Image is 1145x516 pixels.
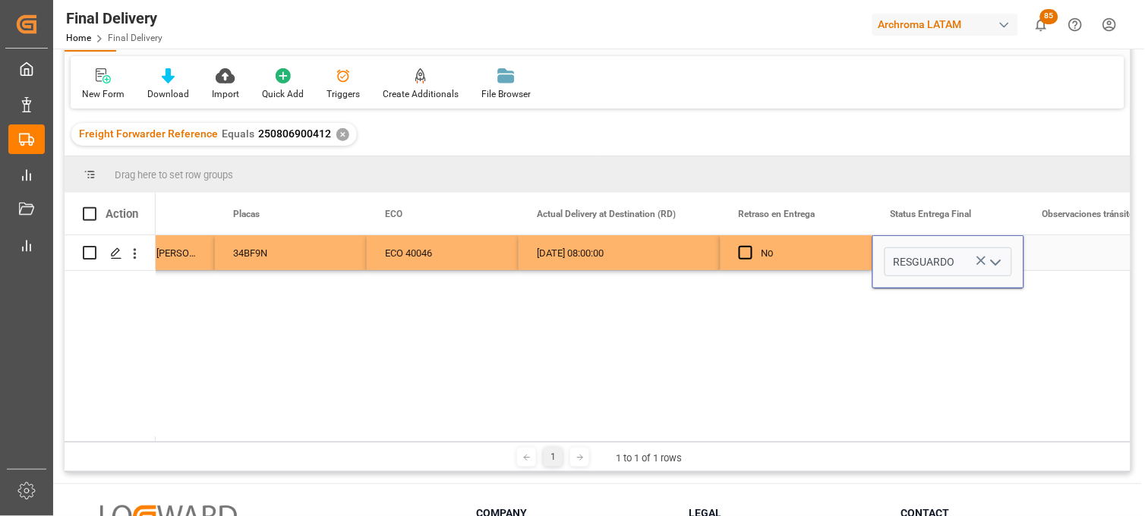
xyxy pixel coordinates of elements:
div: 1 [544,448,563,467]
div: 1 to 1 of 1 rows [616,451,682,466]
div: Quick Add [262,87,304,101]
div: [DATE] 08:00:00 [519,235,721,270]
div: Create Additionals [383,87,459,101]
div: File Browser [481,87,531,101]
div: Final Delivery [66,7,162,30]
div: Archroma LATAM [872,14,1018,36]
button: Archroma LATAM [872,10,1024,39]
span: Actual Delivery at Destination (RD) [537,209,676,219]
span: ECO [385,209,402,219]
span: Observaciones tránsito última milla [1042,209,1144,219]
div: Press SPACE to select this row. [65,235,156,271]
span: Placas [233,209,260,219]
a: Home [66,33,91,43]
button: Help Center [1058,8,1093,42]
div: ✕ [336,128,349,141]
div: Triggers [326,87,360,101]
div: ECO 40046 [367,235,519,270]
div: 34BF9N [215,235,367,270]
span: Equals [222,127,254,140]
span: Retraso en Entrega [739,209,815,219]
span: 85 [1040,9,1058,24]
button: open menu [984,250,1007,274]
span: Drag here to set row groups [115,169,233,181]
input: Type to search/select [885,247,1012,276]
span: Status Entrega Final [891,209,972,219]
span: 250806900412 [258,127,331,140]
div: Download [147,87,189,101]
div: New Form [82,87,125,101]
div: Action [106,207,138,221]
div: No [762,236,854,271]
span: Freight Forwarder Reference [79,127,218,140]
button: show 85 new notifications [1024,8,1058,42]
div: Import [212,87,239,101]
